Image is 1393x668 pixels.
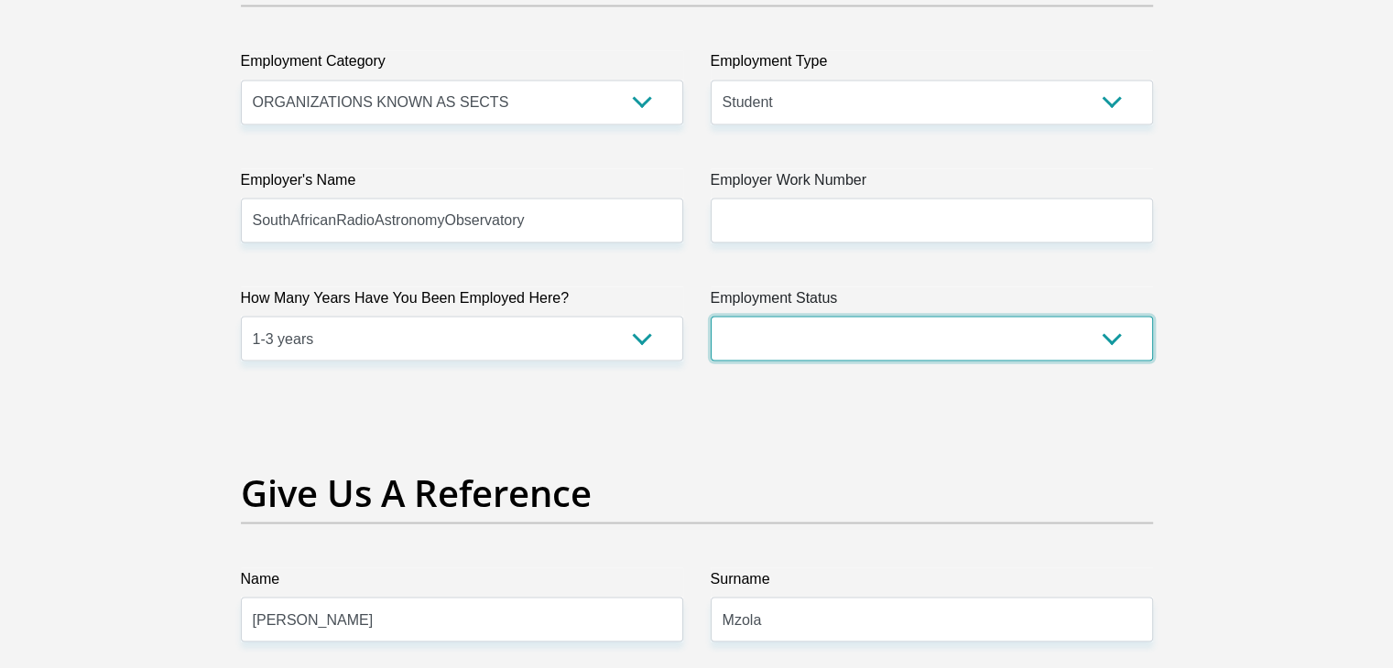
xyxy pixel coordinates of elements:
[711,567,1153,597] label: Surname
[241,470,1153,514] h2: Give Us A Reference
[241,198,683,242] input: Employer's Name
[241,286,683,316] label: How Many Years Have You Been Employed Here?
[711,597,1153,641] input: Surname
[711,198,1153,242] input: Employer Work Number
[241,567,683,597] label: Name
[241,168,683,198] label: Employer's Name
[711,168,1153,198] label: Employer Work Number
[241,50,683,80] label: Employment Category
[711,286,1153,316] label: Employment Status
[711,50,1153,80] label: Employment Type
[241,597,683,641] input: Name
